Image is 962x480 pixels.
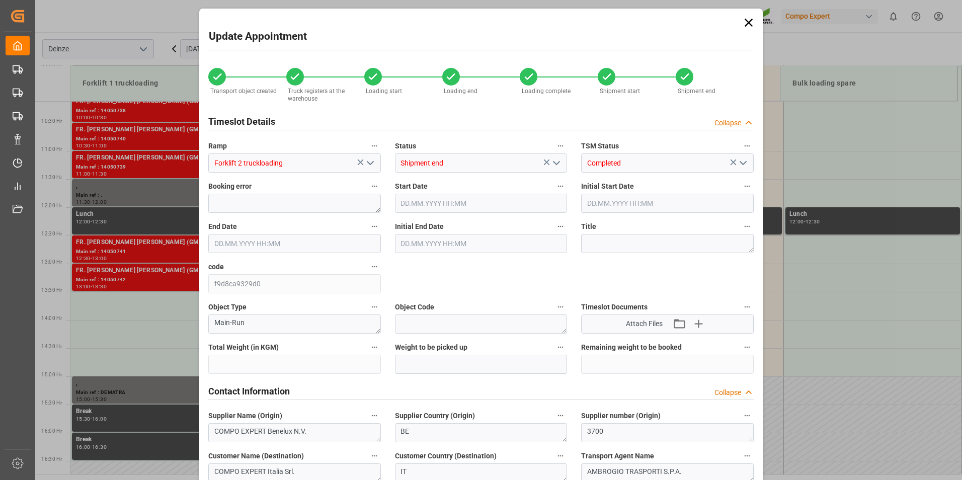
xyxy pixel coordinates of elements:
button: open menu [548,155,564,171]
button: Initial End Date [554,220,567,233]
button: Ramp [368,139,381,152]
textarea: COMPO EXPERT Benelux N.V. [208,423,381,442]
span: Object Code [395,302,434,312]
span: Transport object created [210,88,277,95]
button: Remaining weight to be booked [741,341,754,354]
span: Object Type [208,302,247,312]
span: code [208,262,224,272]
button: Object Code [554,300,567,313]
button: code [368,260,381,273]
button: Customer Country (Destination) [554,449,567,462]
button: Weight to be picked up [554,341,567,354]
button: TSM Status [741,139,754,152]
input: DD.MM.YYYY HH:MM [395,234,568,253]
span: Booking error [208,181,252,192]
button: Start Date [554,180,567,193]
textarea: Main-Run [208,314,381,334]
button: Title [741,220,754,233]
span: Start Date [395,181,428,192]
span: Loading start [366,88,402,95]
button: Booking error [368,180,381,193]
div: Collapse [714,118,741,128]
button: Total Weight (in KGM) [368,341,381,354]
span: Supplier Name (Origin) [208,411,282,421]
span: Remaining weight to be booked [581,342,682,353]
span: TSM Status [581,141,619,151]
button: open menu [735,155,750,171]
input: DD.MM.YYYY HH:MM [395,194,568,213]
h2: Contact Information [208,384,290,398]
h2: Timeslot Details [208,115,275,128]
span: Status [395,141,416,151]
span: Customer Name (Destination) [208,451,304,461]
button: Supplier number (Origin) [741,409,754,422]
span: Supplier Country (Origin) [395,411,475,421]
input: Type to search/select [208,153,381,173]
button: Object Type [368,300,381,313]
span: Supplier number (Origin) [581,411,661,421]
input: Type to search/select [395,153,568,173]
span: Loading complete [522,88,571,95]
span: Timeslot Documents [581,302,648,312]
span: End Date [208,221,237,232]
textarea: 3700 [581,423,754,442]
button: Timeslot Documents [741,300,754,313]
h2: Update Appointment [209,29,307,45]
button: Customer Name (Destination) [368,449,381,462]
span: Weight to be picked up [395,342,467,353]
span: Total Weight (in KGM) [208,342,279,353]
button: End Date [368,220,381,233]
span: Attach Files [626,318,663,329]
span: Loading end [444,88,477,95]
span: Customer Country (Destination) [395,451,497,461]
span: Transport Agent Name [581,451,654,461]
input: DD.MM.YYYY HH:MM [208,234,381,253]
button: Supplier Country (Origin) [554,409,567,422]
textarea: BE [395,423,568,442]
span: Title [581,221,596,232]
span: Shipment end [678,88,715,95]
span: Shipment start [600,88,640,95]
span: Truck registers at the warehouse [288,88,345,102]
span: Ramp [208,141,227,151]
span: Initial Start Date [581,181,634,192]
button: Supplier Name (Origin) [368,409,381,422]
span: Initial End Date [395,221,444,232]
button: Status [554,139,567,152]
div: Collapse [714,387,741,398]
button: open menu [362,155,377,171]
input: DD.MM.YYYY HH:MM [581,194,754,213]
button: Transport Agent Name [741,449,754,462]
button: Initial Start Date [741,180,754,193]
